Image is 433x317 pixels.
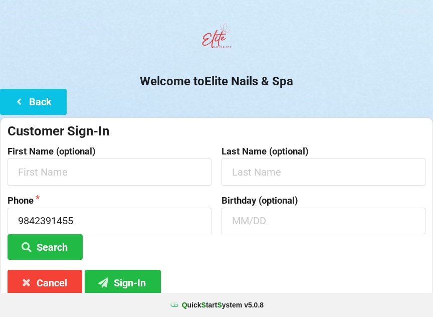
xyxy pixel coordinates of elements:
[169,300,179,310] img: favicon.ico
[8,123,425,139] div: Customer Sign-In
[222,158,425,185] input: Last Name
[8,146,211,156] label: First Name (optional)
[182,300,264,310] b: uick tart ystem v 5.0.8
[182,301,187,309] span: Q
[8,196,211,206] label: Phone
[222,196,425,206] label: Birthday (optional)
[222,208,425,234] input: MM/DD
[8,234,83,260] button: Search
[196,19,237,59] img: EliteNailsSpa-Logo1.png
[222,146,425,156] label: Last Name (optional)
[8,158,211,185] input: First Name
[217,301,222,309] span: S
[85,270,161,295] button: Sign-In
[8,208,211,234] input: 1234567890
[201,301,206,309] span: S
[8,270,82,295] button: Cancel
